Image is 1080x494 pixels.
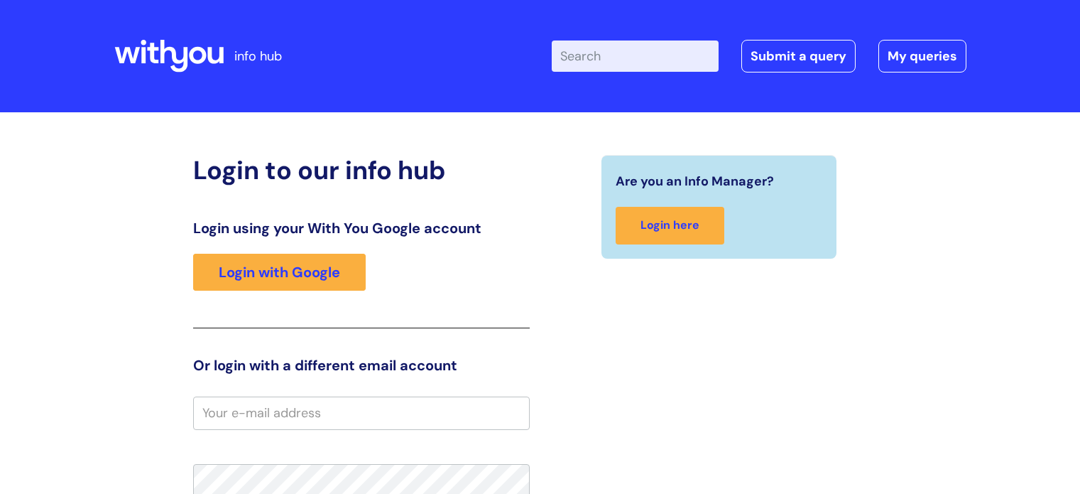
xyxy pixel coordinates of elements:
[193,220,530,237] h3: Login using your With You Google account
[552,41,719,72] input: Search
[193,397,530,429] input: Your e-mail address
[616,170,774,193] span: Are you an Info Manager?
[193,254,366,291] a: Login with Google
[616,207,724,245] a: Login here
[193,155,530,186] h2: Login to our info hub
[878,40,966,73] a: My queries
[741,40,856,73] a: Submit a query
[234,45,282,68] p: info hub
[193,357,530,374] h3: Or login with a different email account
